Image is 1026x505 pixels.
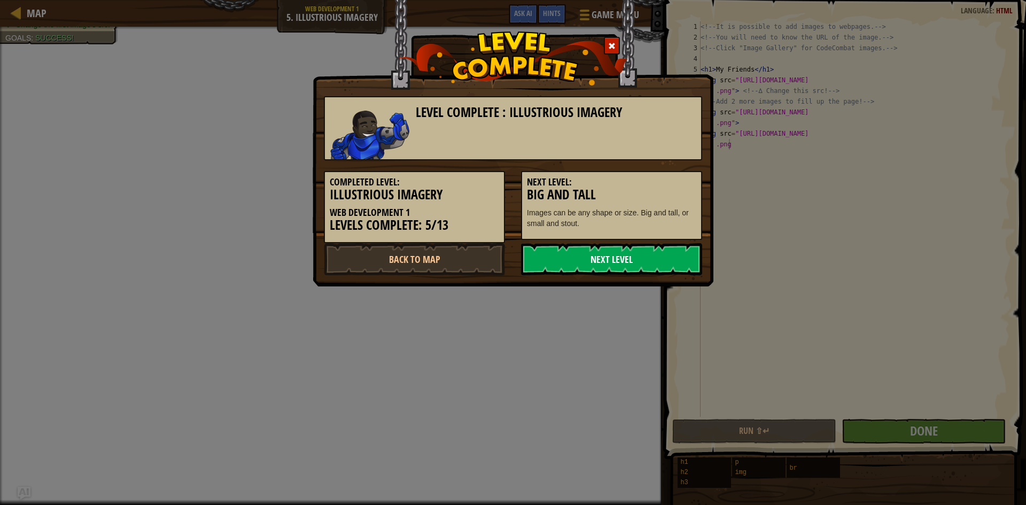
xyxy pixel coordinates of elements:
img: level_complete.png [399,32,628,86]
h5: Next Level: [527,177,696,188]
p: Images can be any shape or size. Big and tall, or small and stout. [527,207,696,229]
img: stalwart.png [330,111,409,159]
h5: Web Development 1 [330,207,499,218]
a: Next Level [521,243,702,275]
h3: Illustrious Imagery [330,188,499,202]
a: Back to Map [324,243,505,275]
h3: Levels Complete: 5/13 [330,218,499,232]
h5: Completed Level: [330,177,499,188]
h3: Big and Tall [527,188,696,202]
h3: Level Complete : Illustrious Imagery [416,105,696,120]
